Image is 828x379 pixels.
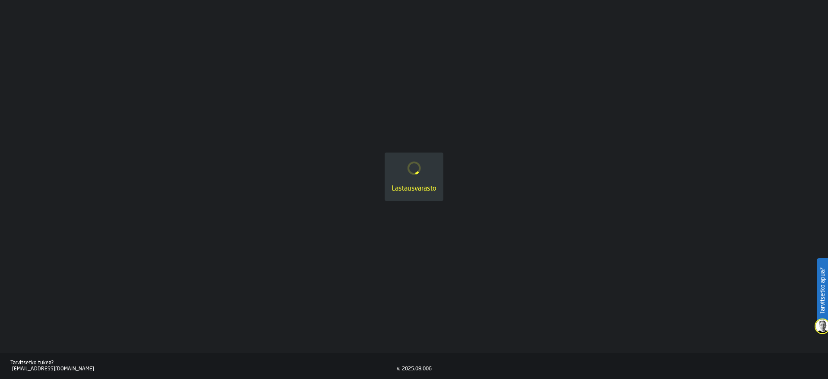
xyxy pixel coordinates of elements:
[12,366,397,372] div: [EMAIL_ADDRESS][DOMAIN_NAME]
[392,184,436,194] div: Lastausvarasto
[402,366,432,372] div: 2025.08.006
[10,360,397,366] div: Tarvitsetko tukea?
[397,366,400,372] div: v.
[10,360,397,372] a: Tarvitsetko tukea?[EMAIL_ADDRESS][DOMAIN_NAME]
[818,259,827,323] label: Tarvitsetko apua?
